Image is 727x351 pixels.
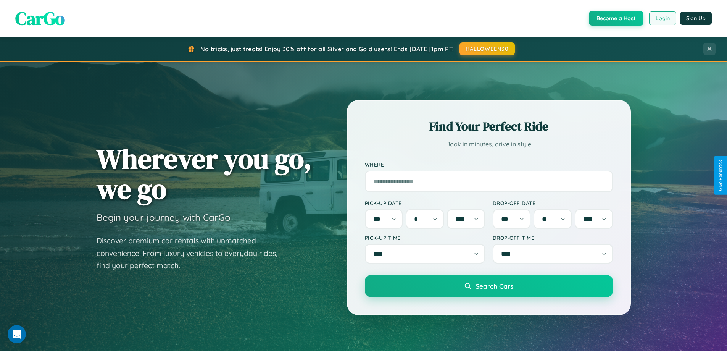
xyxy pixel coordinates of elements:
[493,235,613,241] label: Drop-off Time
[97,235,287,272] p: Discover premium car rentals with unmatched convenience. From luxury vehicles to everyday rides, ...
[200,45,454,53] span: No tricks, just treats! Enjoy 30% off for all Silver and Gold users! Ends [DATE] 1pm PT.
[365,161,613,168] label: Where
[476,282,513,290] span: Search Cars
[459,42,515,55] button: HALLOWEEN30
[97,144,312,204] h1: Wherever you go, we go
[365,275,613,297] button: Search Cars
[365,139,613,150] p: Book in minutes, drive in style
[365,118,613,135] h2: Find Your Perfect Ride
[493,200,613,206] label: Drop-off Date
[365,235,485,241] label: Pick-up Time
[589,11,643,26] button: Become a Host
[365,200,485,206] label: Pick-up Date
[680,12,712,25] button: Sign Up
[15,6,65,31] span: CarGo
[8,325,26,343] iframe: Intercom live chat
[718,160,723,191] div: Give Feedback
[649,11,676,25] button: Login
[97,212,231,223] h3: Begin your journey with CarGo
